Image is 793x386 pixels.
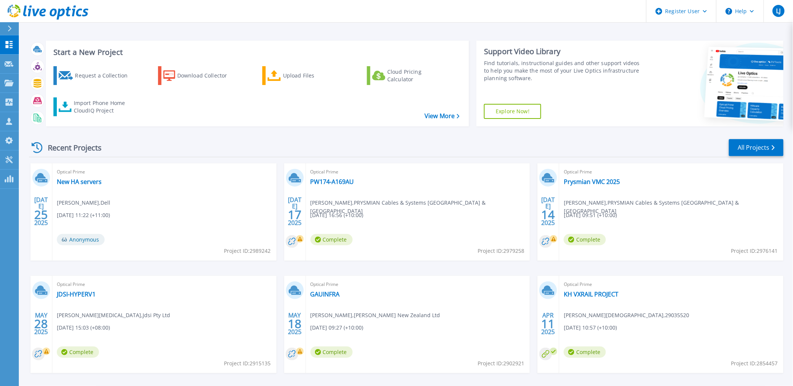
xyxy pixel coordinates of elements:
[177,68,237,83] div: Download Collector
[288,211,301,218] span: 17
[564,178,620,185] a: Prysmian VMC 2025
[731,359,778,368] span: Project ID: 2854457
[57,178,102,185] a: New HA servers
[311,234,353,245] span: Complete
[288,310,302,337] div: MAY 2025
[34,198,48,225] div: [DATE] 2025
[729,139,784,156] a: All Projects
[311,280,526,289] span: Optical Prime
[262,66,346,85] a: Upload Files
[29,138,112,157] div: Recent Projects
[311,346,353,358] span: Complete
[564,199,784,215] span: [PERSON_NAME] , PRYSMIAN Cables & Systems [GEOGRAPHIC_DATA] & [GEOGRAPHIC_DATA]
[478,359,524,368] span: Project ID: 2902921
[158,66,242,85] a: Download Collector
[311,290,340,298] a: GAUINFRA
[34,310,48,337] div: MAY 2025
[57,199,110,207] span: [PERSON_NAME] , Dell
[34,321,48,327] span: 28
[311,168,526,176] span: Optical Prime
[57,324,110,332] span: [DATE] 15:03 (+08:00)
[564,311,689,319] span: [PERSON_NAME][DEMOGRAPHIC_DATA] , 29035520
[75,68,135,83] div: Request a Collection
[311,311,440,319] span: [PERSON_NAME] , [PERSON_NAME] New Zealand Ltd
[224,359,271,368] span: Project ID: 2915135
[311,199,530,215] span: [PERSON_NAME] , PRYSMIAN Cables & Systems [GEOGRAPHIC_DATA] & [GEOGRAPHIC_DATA]
[541,310,556,337] div: APR 2025
[541,198,556,225] div: [DATE] 2025
[425,112,460,120] a: View More
[224,247,271,255] span: Project ID: 2989242
[311,324,364,332] span: [DATE] 09:27 (+10:00)
[288,321,301,327] span: 18
[283,68,343,83] div: Upload Files
[34,211,48,218] span: 25
[542,321,555,327] span: 11
[367,66,451,85] a: Cloud Pricing Calculator
[731,247,778,255] span: Project ID: 2976141
[57,280,272,289] span: Optical Prime
[478,247,524,255] span: Project ID: 2979258
[564,168,779,176] span: Optical Prime
[564,346,606,358] span: Complete
[564,234,606,245] span: Complete
[776,8,781,14] span: LJ
[311,211,364,219] span: [DATE] 16:56 (+10:00)
[57,290,96,298] a: JDSI-HYPERV1
[564,324,617,332] span: [DATE] 10:57 (+10:00)
[57,346,99,358] span: Complete
[288,198,302,225] div: [DATE] 2025
[484,104,541,119] a: Explore Now!
[57,211,110,219] span: [DATE] 11:22 (+11:00)
[53,66,137,85] a: Request a Collection
[57,311,170,319] span: [PERSON_NAME][MEDICAL_DATA] , Jdsi Pty Ltd
[564,290,618,298] a: KH VXRAIL PROJECT
[74,99,132,114] div: Import Phone Home CloudIQ Project
[564,211,617,219] span: [DATE] 09:51 (+10:00)
[484,47,641,56] div: Support Video Library
[564,280,779,289] span: Optical Prime
[542,211,555,218] span: 14
[387,68,447,83] div: Cloud Pricing Calculator
[57,234,105,245] span: Anonymous
[311,178,354,185] a: PW174-A169AU
[53,48,460,56] h3: Start a New Project
[57,168,272,176] span: Optical Prime
[484,59,641,82] div: Find tutorials, instructional guides and other support videos to help you make the most of your L...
